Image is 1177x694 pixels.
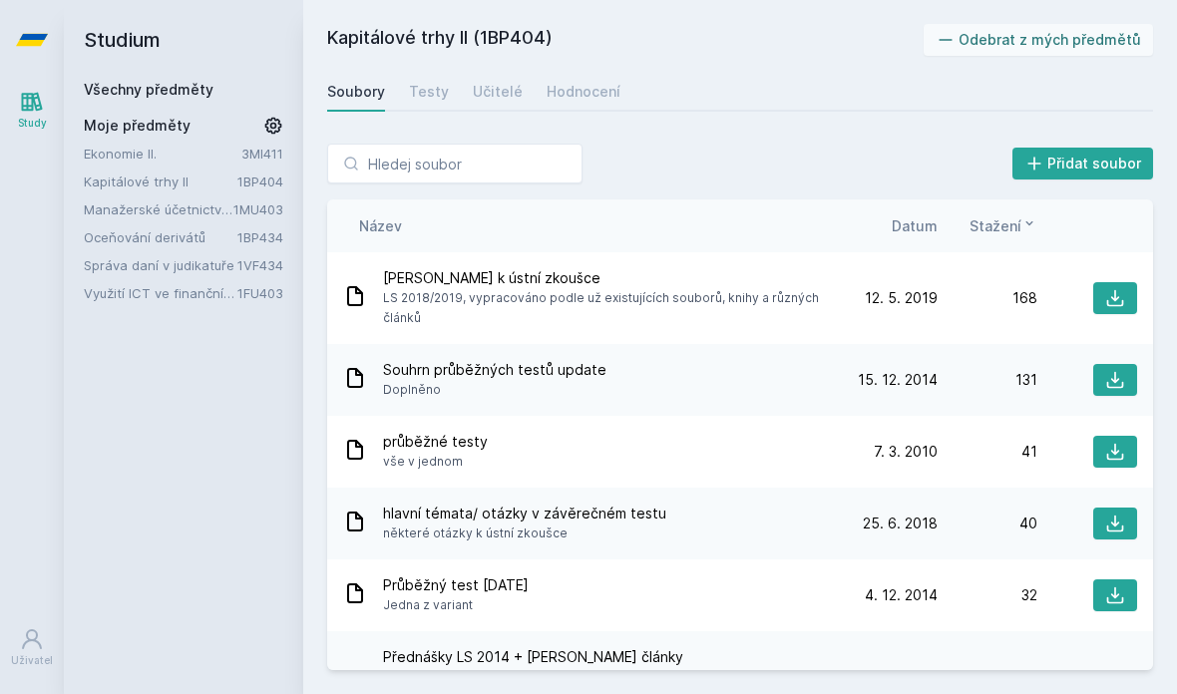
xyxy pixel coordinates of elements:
[938,370,1037,390] div: 131
[473,82,523,102] div: Učitelé
[970,215,1021,236] span: Stažení
[409,72,449,112] a: Testy
[383,504,666,523] span: hlavní témata/ otázky v závěrečném testu
[237,257,283,273] a: 1VF434
[858,370,938,390] span: 15. 12. 2014
[383,268,830,288] span: [PERSON_NAME] k ústní zkoušce
[84,81,213,98] a: Všechny předměty
[383,647,830,667] span: Přednášky LS 2014 + [PERSON_NAME] články
[11,653,53,668] div: Uživatel
[547,82,620,102] div: Hodnocení
[237,285,283,301] a: 1FU403
[327,72,385,112] a: Soubory
[383,288,830,328] span: LS 2018/2019, vypracováno podle už existujících souborů, knihy a různých článků
[383,595,529,615] span: Jedna z variant
[865,288,938,308] span: 12. 5. 2019
[327,144,583,183] input: Hledej soubor
[84,255,237,275] a: Správa daní v judikatuře
[892,215,938,236] button: Datum
[970,215,1037,236] button: Stažení
[327,82,385,102] div: Soubory
[383,380,606,400] span: Doplněno
[359,215,402,236] button: Název
[547,72,620,112] a: Hodnocení
[409,82,449,102] div: Testy
[938,288,1037,308] div: 168
[84,283,237,303] a: Využití ICT ve finančním účetnictví
[84,172,237,191] a: Kapitálové trhy II
[18,116,47,131] div: Study
[84,144,241,164] a: Ekonomie II.
[383,575,529,595] span: Průběžný test [DATE]
[4,617,60,678] a: Uživatel
[237,173,283,189] a: 1BP404
[84,199,233,219] a: Manažerské účetnictví II.
[863,514,938,533] span: 25. 6. 2018
[938,585,1037,605] div: 32
[874,442,938,462] span: 7. 3. 2010
[237,229,283,245] a: 1BP434
[1012,148,1154,179] button: Přidat soubor
[938,514,1037,533] div: 40
[924,24,1154,56] button: Odebrat z mých předmětů
[938,442,1037,462] div: 41
[383,452,488,472] span: vše v jednom
[327,24,924,56] h2: Kapitálové trhy II (1BP404)
[383,432,488,452] span: průběžné testy
[84,116,191,136] span: Moje předměty
[383,360,606,380] span: Souhrn průběžných testů update
[865,585,938,605] span: 4. 12. 2014
[233,201,283,217] a: 1MU403
[84,227,237,247] a: Oceňování derivátů
[473,72,523,112] a: Učitelé
[383,523,666,543] span: některé otázky k ústní zkoušce
[241,146,283,162] a: 3MI411
[4,80,60,141] a: Study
